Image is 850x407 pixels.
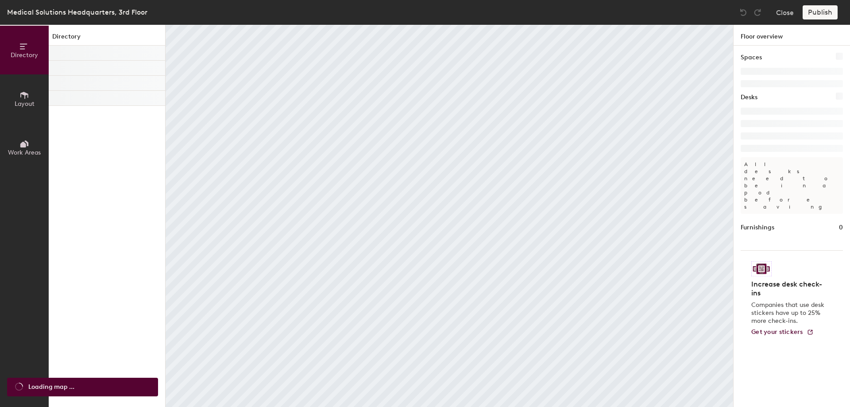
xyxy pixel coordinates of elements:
[751,301,827,325] p: Companies that use desk stickers have up to 25% more check-ins.
[751,280,827,298] h4: Increase desk check-ins
[751,329,814,336] a: Get your stickers
[751,328,803,336] span: Get your stickers
[776,5,794,19] button: Close
[166,25,733,407] canvas: Map
[11,51,38,59] span: Directory
[15,100,35,108] span: Layout
[741,53,762,62] h1: Spaces
[8,149,41,156] span: Work Areas
[7,7,147,18] div: Medical Solutions Headquarters, 3rd Floor
[739,8,748,17] img: Undo
[753,8,762,17] img: Redo
[741,223,774,233] h1: Furnishings
[741,157,843,214] p: All desks need to be in a pod before saving
[28,382,74,392] span: Loading map ...
[839,223,843,233] h1: 0
[751,261,772,276] img: Sticker logo
[741,93,757,102] h1: Desks
[734,25,850,46] h1: Floor overview
[49,32,165,46] h1: Directory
